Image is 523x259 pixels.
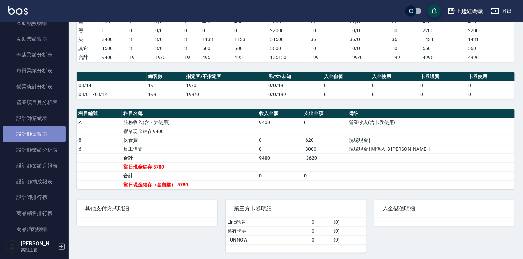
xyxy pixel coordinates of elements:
[122,162,257,171] td: 當日現金結存:5780
[310,235,332,244] td: 0
[77,44,100,53] td: 其它
[466,90,515,99] td: 0
[147,90,185,99] td: 199
[466,53,515,62] td: 4996
[302,171,347,180] td: 0
[421,53,466,62] td: 4996
[427,4,441,18] button: save
[127,53,154,62] td: 19
[332,226,366,235] td: ( 0 )
[226,218,366,245] table: a dense table
[183,26,200,35] td: 0
[200,26,233,35] td: 0
[348,53,390,62] td: 199/0
[233,53,268,62] td: 495
[390,35,421,44] td: 36
[100,44,127,53] td: 1500
[322,90,370,99] td: 0
[127,44,154,53] td: 3
[3,31,66,47] a: 互助業績報表
[302,136,347,145] td: -620
[268,26,309,35] td: 22000
[154,26,183,35] td: 0 / 0
[77,136,122,145] td: 8
[183,35,200,44] td: 3
[200,53,233,62] td: 495
[382,205,507,212] span: 入金儲值明細
[268,35,309,44] td: 51500
[347,109,515,118] th: 備註
[100,53,127,62] td: 9400
[3,142,66,158] a: 設計師業績分析表
[267,81,323,90] td: 0/0/19
[466,81,515,90] td: 0
[77,72,515,99] table: a dense table
[390,44,421,53] td: 10
[309,44,348,53] td: 10
[8,6,28,15] img: Logo
[421,44,466,53] td: 560
[3,110,66,126] a: 設計師業績表
[226,218,310,227] td: Line酷券
[268,53,309,62] td: 135150
[309,26,348,35] td: 10
[466,35,515,44] td: 1431
[3,174,66,189] a: 設計師抽成報表
[154,35,183,44] td: 3 / 0
[370,90,418,99] td: 0
[267,90,323,99] td: 0/0/199
[77,118,122,127] td: A1
[257,109,302,118] th: 收入金額
[5,240,19,254] img: Person
[418,90,466,99] td: 0
[3,15,66,31] a: 互助點數明細
[466,44,515,53] td: 560
[233,44,268,53] td: 500
[77,109,122,118] th: 科目編號
[268,44,309,53] td: 5600
[418,81,466,90] td: 0
[122,171,257,180] td: 合計
[127,35,154,44] td: 3
[147,72,185,81] th: 總客數
[3,79,66,95] a: 營業統計分析表
[77,145,122,153] td: 6
[122,109,257,118] th: 科目名稱
[77,53,100,62] td: 合計
[445,4,486,18] button: 上越紅螞蟻
[466,26,515,35] td: 2200
[226,235,310,244] td: FUNNOW
[302,118,347,127] td: 0
[122,180,257,189] td: 當日現金結存（含自購）:5780
[418,72,466,81] th: 卡券販賣
[200,35,233,44] td: 1133
[77,109,515,189] table: a dense table
[257,145,302,153] td: 0
[21,247,56,253] p: 高階主管
[348,35,390,44] td: 36 / 0
[100,26,127,35] td: 0
[348,44,390,53] td: 10 / 0
[390,26,421,35] td: 10
[257,118,302,127] td: 9400
[183,53,200,62] td: 19
[3,206,66,221] a: 商品銷售排行榜
[3,189,66,205] a: 設計師排行榜
[310,226,332,235] td: 0
[77,26,100,35] td: 燙
[154,53,183,62] td: 19/0
[100,35,127,44] td: 3400
[347,136,515,145] td: 現場現金 |
[455,7,483,15] div: 上越紅螞蟻
[322,72,370,81] th: 入金儲值
[370,72,418,81] th: 入金使用
[257,136,302,145] td: 0
[3,95,66,110] a: 營業項目月分析表
[122,145,257,153] td: 員工借支
[309,53,348,62] td: 199
[332,235,366,244] td: ( 0 )
[390,53,421,62] td: 199
[309,35,348,44] td: 36
[302,153,347,162] td: -3620
[200,44,233,53] td: 500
